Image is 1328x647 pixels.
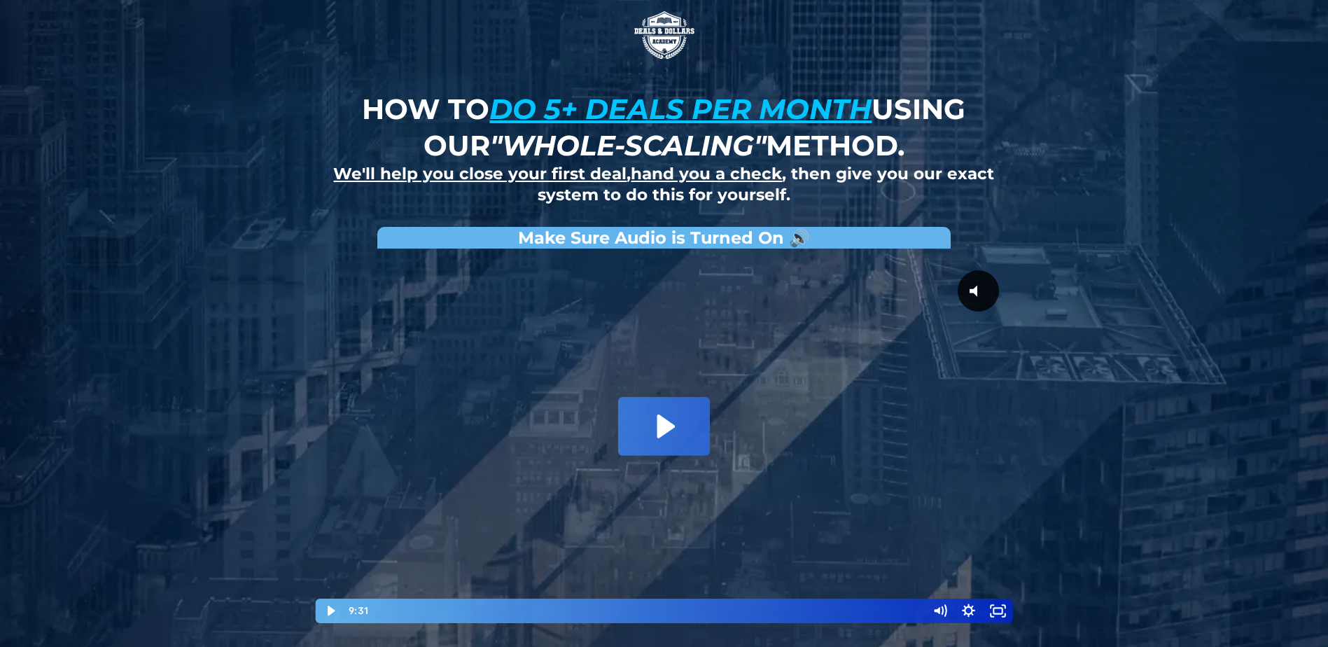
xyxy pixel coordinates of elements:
[518,228,810,248] strong: Make Sure Audio is Turned On 🔊
[362,92,965,162] strong: How to using our method.
[631,164,782,183] u: hand you a check
[490,128,766,162] em: "whole-scaling"
[333,164,627,183] u: We'll help you close your first deal
[333,164,994,204] strong: , , then give you our exact system to do this for yourself.
[489,92,872,126] u: do 5+ deals per month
